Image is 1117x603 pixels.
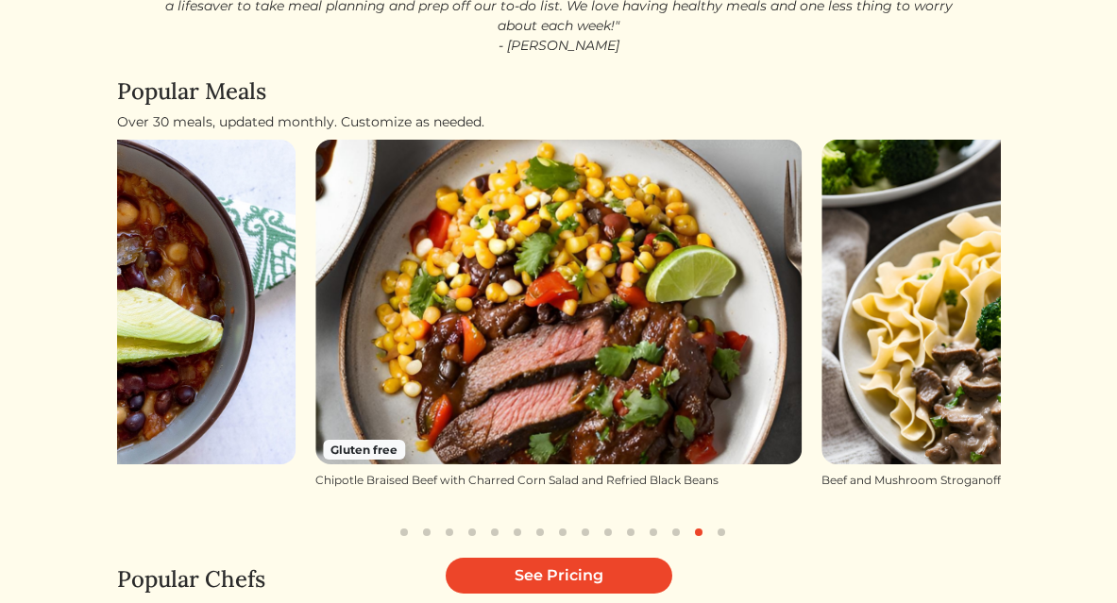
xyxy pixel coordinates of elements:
img: Chipotle Braised Beef with Charred Corn Salad and Refried Black Beans [315,140,802,463]
span: Gluten free [323,440,405,459]
div: Over 30 meals, updated monthly. Customize as needed. [117,112,1001,132]
h4: Popular Meals [117,78,1001,106]
div: Chipotle Braised Beef with Charred Corn Salad and Refried Black Beans [315,472,802,489]
a: See Pricing [446,558,672,594]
